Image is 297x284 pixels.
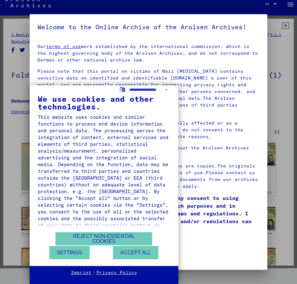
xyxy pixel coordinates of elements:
a: Imprint [71,270,91,276]
a: Privacy Policy [96,270,137,276]
button: Settings [49,246,90,259]
div: This website uses cookies and similar functions to process end device information and personal da... [38,114,170,235]
button: Reject non-essential cookies [55,232,152,245]
button: Accept all [113,246,158,259]
div: We use cookies and other technologies. [38,95,170,110]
